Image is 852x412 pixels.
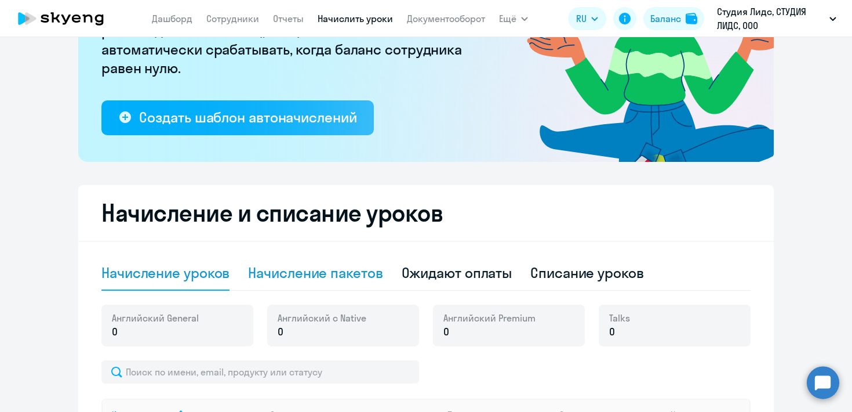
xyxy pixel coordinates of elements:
[407,13,485,24] a: Документооборот
[576,12,587,26] span: RU
[278,312,366,324] span: Английский с Native
[686,13,697,24] img: balance
[443,312,536,324] span: Английский Premium
[112,324,118,339] span: 0
[650,12,681,26] div: Баланс
[101,360,419,384] input: Поиск по имени, email, продукту или статусу
[643,7,704,30] button: Балансbalance
[499,12,516,26] span: Ещё
[609,324,615,339] span: 0
[609,312,630,324] span: Talks
[101,199,751,227] h2: Начисление и списание уроков
[101,100,374,135] button: Создать шаблон автоначислений
[278,324,283,339] span: 0
[206,13,259,24] a: Сотрудники
[530,263,644,282] div: Списание уроков
[443,324,449,339] span: 0
[402,263,512,282] div: Ожидают оплаты
[101,263,230,282] div: Начисление уроков
[152,13,192,24] a: Дашборд
[112,312,199,324] span: Английский General
[318,13,393,24] a: Начислить уроки
[568,7,606,30] button: RU
[139,108,356,127] div: Создать шаблон автоначислений
[273,13,304,24] a: Отчеты
[499,7,528,30] button: Ещё
[717,5,825,32] p: Студия Лидс, СТУДИЯ ЛИДС, ООО
[248,263,383,282] div: Начисление пакетов
[711,5,842,32] button: Студия Лидс, СТУДИЯ ЛИДС, ООО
